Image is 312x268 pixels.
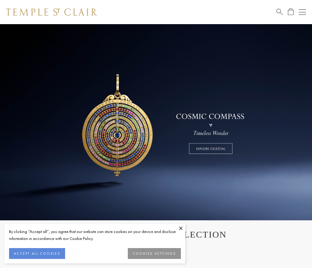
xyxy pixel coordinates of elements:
[9,228,181,242] div: By clicking “Accept all”, you agree that our website can store cookies on your device and disclos...
[9,248,65,259] button: ACCEPT ALL COOKIES
[276,8,283,16] a: Search
[299,8,306,16] button: Open navigation
[128,248,181,259] button: COOKIES SETTINGS
[6,8,97,16] img: Temple St. Clair
[288,8,294,16] a: Open Shopping Bag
